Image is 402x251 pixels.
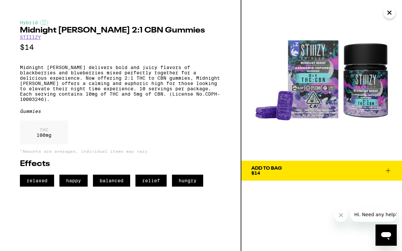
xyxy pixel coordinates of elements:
[20,43,221,51] p: $14
[59,175,88,187] span: happy
[20,27,221,35] h2: Midnight [PERSON_NAME] 2:1 CBN Gummies
[20,149,221,153] p: *Amounts are averages, individual items may vary.
[20,20,221,25] div: Hybrid
[20,121,68,144] div: 100 mg
[375,224,397,246] iframe: Button to launch messaging window
[334,209,348,222] iframe: Close message
[241,161,402,181] button: Add To Bag$14
[20,160,221,168] h2: Effects
[20,65,221,102] p: Midnight [PERSON_NAME] delivers bold and juicy flavors of blackberries and blueberries mixed perf...
[40,20,48,25] img: hybridColor.svg
[251,166,282,171] div: Add To Bag
[172,175,203,187] span: hungry
[20,175,54,187] span: relaxed
[20,35,41,40] a: STIIIZY
[4,5,48,10] span: Hi. Need any help?
[383,7,395,19] button: Close
[93,175,130,187] span: balanced
[135,175,167,187] span: relief
[20,109,221,114] div: Gummies
[37,127,51,132] p: THC
[251,170,260,176] span: $14
[350,207,397,222] iframe: Message from company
